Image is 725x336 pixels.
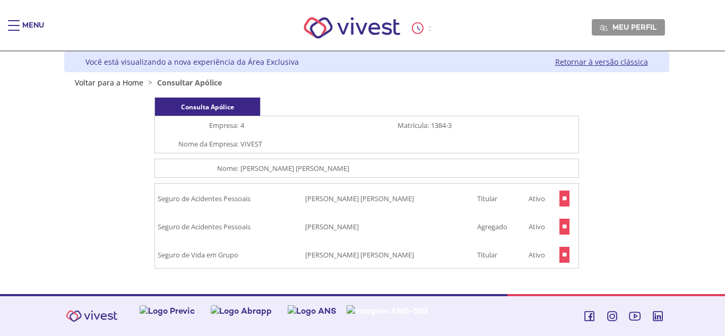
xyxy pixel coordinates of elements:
[154,135,239,153] td: Nome da Empresa:
[526,212,557,240] td: Ativo
[239,135,579,153] td: VIVEST
[303,212,474,240] td: [PERSON_NAME]
[140,305,195,316] img: Logo Previc
[346,116,430,135] td: Matrícula:
[75,77,143,88] a: Voltar para a Home
[592,19,665,35] a: Meu perfil
[347,305,428,316] img: Imagem ANS-SIG
[85,57,299,67] div: Você está visualizando a nova experiência da Área Exclusiva
[60,304,124,328] img: Vivest
[239,159,579,178] td: [PERSON_NAME] [PERSON_NAME]
[292,5,412,50] img: Vivest
[154,116,239,135] td: Empresa:
[474,240,527,269] td: Titular
[474,184,527,212] td: Titular
[154,212,303,240] td: Seguro de Acidentes Pessoais
[211,305,272,316] img: Logo Abrapp
[56,51,669,294] div: Vivest
[157,77,222,88] span: Consultar Apólice
[154,184,303,212] td: Seguro de Acidentes Pessoais
[303,240,474,269] td: [PERSON_NAME] [PERSON_NAME]
[526,240,557,269] td: Ativo
[154,159,239,178] td: Nome:
[154,240,303,269] td: Seguro de Vida em Grupo
[526,184,557,212] td: Ativo
[412,22,433,34] div: :
[288,305,336,316] img: Logo ANS
[22,20,44,41] div: Menu
[239,116,346,135] td: 4
[303,184,474,212] td: [PERSON_NAME] [PERSON_NAME]
[474,212,527,240] td: Agregado
[600,24,608,32] img: Meu perfil
[67,97,666,274] section: FunCESP - Participante Consulta Apólice
[555,57,648,67] a: Retornar à versão clássica
[430,116,579,135] td: 1384-3
[154,97,261,116] div: Consulta Apólice
[145,77,155,88] span: >
[612,22,657,32] span: Meu perfil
